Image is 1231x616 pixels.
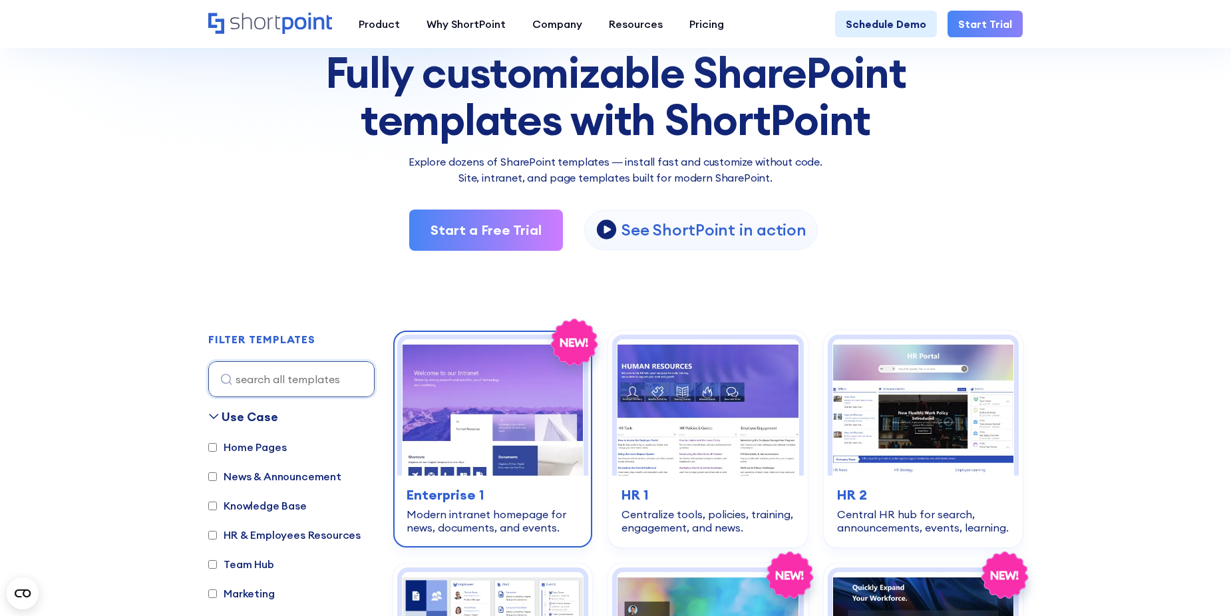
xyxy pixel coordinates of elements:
[621,508,794,534] div: Centralize tools, policies, training, engagement, and news.
[584,210,817,250] a: open lightbox
[208,589,217,598] input: Marketing
[532,16,582,32] div: Company
[208,498,307,514] label: Knowledge Base
[359,16,400,32] div: Product
[208,13,332,35] a: Home
[345,11,413,37] a: Product
[407,485,579,505] h3: Enterprise 1
[519,11,596,37] a: Company
[208,334,315,346] h2: FILTER TEMPLATES
[596,11,676,37] a: Resources
[208,556,274,572] label: Team Hub
[208,443,217,452] input: Home Pages
[208,502,217,510] input: Knowledge Base
[676,11,737,37] a: Pricing
[208,361,375,397] input: search all templates
[832,339,1014,476] img: HR 2 - HR Intranet Portal: Central HR hub for search, announcements, events, learning.
[689,16,724,32] div: Pricing
[208,154,1023,186] p: Explore dozens of SharePoint templates — install fast and customize without code. Site, intranet,...
[948,11,1023,37] a: Start Trial
[1164,552,1231,616] iframe: Chat Widget
[407,508,579,534] div: Modern intranet homepage for news, documents, and events.
[208,439,286,455] label: Home Pages
[837,508,1009,534] div: Central HR hub for search, announcements, events, learning.
[608,331,807,547] a: HR 1 – Human Resources Template: Centralize tools, policies, training, engagement, and news.HR 1C...
[208,585,275,601] label: Marketing
[208,472,217,481] input: News & Announcement
[824,331,1023,547] a: HR 2 - HR Intranet Portal: Central HR hub for search, announcements, events, learning.HR 2Central...
[413,11,519,37] a: Why ShortPoint
[208,49,1023,143] div: Fully customizable SharePoint templates with ShortPoint
[208,527,361,543] label: HR & Employees Resources
[409,210,563,251] a: Start a Free Trial
[835,11,937,37] a: Schedule Demo
[393,331,592,547] a: Enterprise 1 – SharePoint Homepage Template: Modern intranet homepage for news, documents, and ev...
[208,560,217,569] input: Team Hub
[427,16,506,32] div: Why ShortPoint
[609,16,663,32] div: Resources
[621,220,806,240] p: See ShortPoint in action
[222,408,278,426] div: Use Case
[7,577,39,609] button: Open CMP widget
[402,339,584,476] img: Enterprise 1 – SharePoint Homepage Template: Modern intranet homepage for news, documents, and ev...
[621,485,794,505] h3: HR 1
[617,339,798,476] img: HR 1 – Human Resources Template: Centralize tools, policies, training, engagement, and news.
[208,531,217,539] input: HR & Employees Resources
[208,468,341,484] label: News & Announcement
[837,485,1009,505] h3: HR 2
